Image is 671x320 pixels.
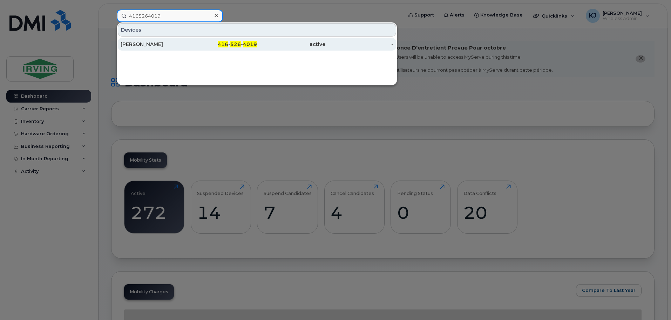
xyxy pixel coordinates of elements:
div: [PERSON_NAME] [121,41,189,48]
div: active [257,41,325,48]
span: 416 [218,41,228,47]
div: - - [189,41,257,48]
div: - [325,41,394,48]
span: 4019 [243,41,257,47]
span: 526 [230,41,241,47]
a: [PERSON_NAME]416-526-4019active- [118,38,396,51]
div: Devices [118,23,396,37]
